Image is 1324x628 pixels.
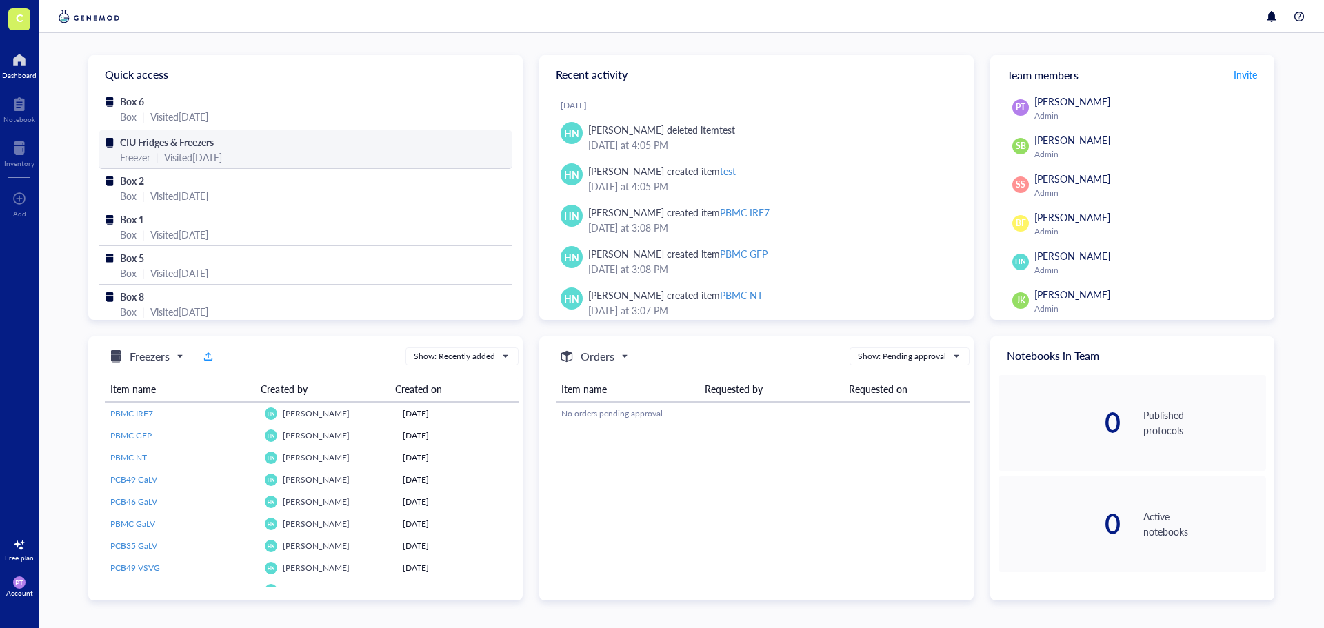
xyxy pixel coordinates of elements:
[110,452,147,463] span: PBMC NT
[283,562,350,574] span: [PERSON_NAME]
[110,452,254,464] a: PBMC NT
[120,265,137,281] div: Box
[130,348,170,365] h5: Freezers
[550,158,963,199] a: HN[PERSON_NAME] created itemtest[DATE] at 4:05 PM
[564,291,579,306] span: HN
[564,208,579,223] span: HN
[120,135,214,149] span: CIU Fridges & Freezers
[403,452,513,464] div: [DATE]
[999,409,1121,436] div: 0
[1016,101,1025,114] span: PT
[142,109,145,124] div: |
[588,261,952,276] div: [DATE] at 3:08 PM
[110,407,254,420] a: PBMC IRF7
[1016,140,1026,152] span: SB
[164,150,222,165] div: Visited [DATE]
[1016,217,1026,230] span: BF
[283,452,350,463] span: [PERSON_NAME]
[999,510,1121,538] div: 0
[283,518,350,529] span: [PERSON_NAME]
[150,188,208,203] div: Visited [DATE]
[283,540,350,551] span: [PERSON_NAME]
[403,407,513,420] div: [DATE]
[1034,188,1261,199] div: Admin
[3,93,35,123] a: Notebook
[564,250,579,265] span: HN
[1034,226,1261,237] div: Admin
[720,247,768,261] div: PBMC GFP
[588,122,735,137] div: [PERSON_NAME] deleted item
[699,376,843,402] th: Requested by
[581,348,614,365] h5: Orders
[150,109,208,124] div: Visited [DATE]
[1143,509,1266,539] div: Active notebooks
[283,474,350,485] span: [PERSON_NAME]
[4,159,34,168] div: Inventory
[120,94,144,108] span: Box 6
[858,350,946,363] div: Show: Pending approval
[556,376,699,402] th: Item name
[2,71,37,79] div: Dashboard
[268,411,275,416] span: HN
[268,543,275,549] span: HN
[990,55,1274,94] div: Team members
[588,287,763,303] div: [PERSON_NAME] created item
[539,55,974,94] div: Recent activity
[110,562,160,574] span: PCB49 VSVG
[1034,149,1261,160] div: Admin
[120,227,137,242] div: Box
[110,518,254,530] a: PBMC GaLV
[403,429,513,442] div: [DATE]
[120,174,144,188] span: Box 2
[120,150,150,165] div: Freezer
[16,9,23,26] span: C
[268,477,275,483] span: HN
[283,496,350,507] span: [PERSON_NAME]
[6,589,33,597] div: Account
[150,265,208,281] div: Visited [DATE]
[1143,407,1266,438] div: Published protocols
[110,540,254,552] a: PCB35 GaLV
[120,188,137,203] div: Box
[4,137,34,168] a: Inventory
[142,188,145,203] div: |
[150,304,208,319] div: Visited [DATE]
[1034,133,1110,147] span: [PERSON_NAME]
[720,205,770,219] div: PBMC IRF7
[13,210,26,218] div: Add
[403,540,513,552] div: [DATE]
[120,251,144,265] span: Box 5
[1034,94,1110,108] span: [PERSON_NAME]
[1016,179,1025,191] span: SS
[268,521,275,527] span: HN
[403,518,513,530] div: [DATE]
[390,376,508,402] th: Created on
[120,304,137,319] div: Box
[110,429,254,442] a: PBMC GFP
[142,304,145,319] div: |
[15,578,23,587] span: PT
[550,199,963,241] a: HN[PERSON_NAME] created itemPBMC IRF7[DATE] at 3:08 PM
[142,265,145,281] div: |
[110,518,155,529] span: PBMC GaLV
[550,282,963,323] a: HN[PERSON_NAME] created itemPBMC NT[DATE] at 3:07 PM
[414,350,495,363] div: Show: Recently added
[550,241,963,282] a: HN[PERSON_NAME] created itemPBMC GFP[DATE] at 3:08 PM
[110,496,157,507] span: PCB46 GaLV
[403,562,513,574] div: [DATE]
[1034,172,1110,185] span: [PERSON_NAME]
[1233,63,1258,85] a: Invite
[110,562,254,574] a: PCB49 VSVG
[561,407,964,420] div: No orders pending approval
[588,179,952,194] div: [DATE] at 4:05 PM
[88,55,523,94] div: Quick access
[110,540,157,551] span: PCB35 GaLV
[1034,210,1110,224] span: [PERSON_NAME]
[1034,287,1110,301] span: [PERSON_NAME]
[110,429,152,441] span: PBMC GFP
[156,150,159,165] div: |
[843,376,970,402] th: Requested on
[561,100,963,111] div: [DATE]
[564,125,579,141] span: HN
[110,474,157,485] span: PCB49 GaLV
